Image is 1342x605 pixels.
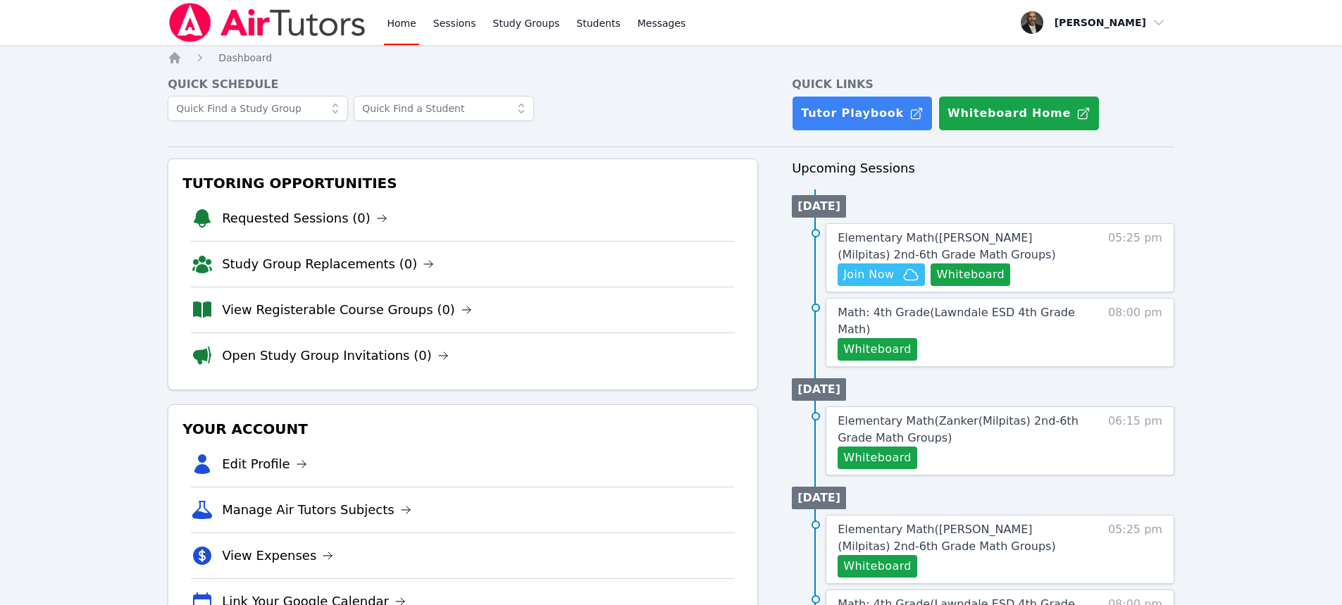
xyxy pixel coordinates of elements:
a: Dashboard [218,51,272,65]
span: Math: 4th Grade ( Lawndale ESD 4th Grade Math ) [838,306,1075,336]
h4: Quick Links [792,76,1174,93]
button: Whiteboard Home [938,96,1100,131]
button: Whiteboard [838,555,917,578]
li: [DATE] [792,195,846,218]
span: 08:00 pm [1108,304,1162,361]
img: Air Tutors [168,3,367,42]
span: 05:25 pm [1108,521,1162,578]
a: Manage Air Tutors Subjects [222,500,411,520]
span: Messages [638,16,686,30]
span: 06:15 pm [1108,413,1162,469]
span: Elementary Math ( [PERSON_NAME] (Milpitas) 2nd-6th Grade Math Groups ) [838,523,1055,553]
button: Whiteboard [931,263,1010,286]
h3: Your Account [180,416,746,442]
input: Quick Find a Student [354,96,534,121]
a: Math: 4th Grade(Lawndale ESD 4th Grade Math) [838,304,1081,338]
input: Quick Find a Study Group [168,96,348,121]
li: [DATE] [792,487,846,509]
span: 05:25 pm [1108,230,1162,286]
span: Dashboard [218,52,272,63]
h3: Tutoring Opportunities [180,170,746,196]
a: Tutor Playbook [792,96,933,131]
button: Whiteboard [838,447,917,469]
h3: Upcoming Sessions [792,158,1174,178]
a: Elementary Math([PERSON_NAME] (Milpitas) 2nd-6th Grade Math Groups) [838,230,1081,263]
button: Whiteboard [838,338,917,361]
a: View Expenses [222,546,333,566]
span: Elementary Math ( Zanker(Milpitas) 2nd-6th Grade Math Groups ) [838,414,1079,444]
a: Open Study Group Invitations (0) [222,346,449,366]
span: Elementary Math ( [PERSON_NAME] (Milpitas) 2nd-6th Grade Math Groups ) [838,231,1055,261]
h4: Quick Schedule [168,76,758,93]
button: Join Now [838,263,925,286]
nav: Breadcrumb [168,51,1174,65]
a: Edit Profile [222,454,307,474]
a: View Registerable Course Groups (0) [222,300,472,320]
a: Requested Sessions (0) [222,208,387,228]
li: [DATE] [792,378,846,401]
a: Elementary Math([PERSON_NAME] (Milpitas) 2nd-6th Grade Math Groups) [838,521,1081,555]
a: Study Group Replacements (0) [222,254,434,274]
a: Elementary Math(Zanker(Milpitas) 2nd-6th Grade Math Groups) [838,413,1081,447]
span: Join Now [843,266,894,283]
